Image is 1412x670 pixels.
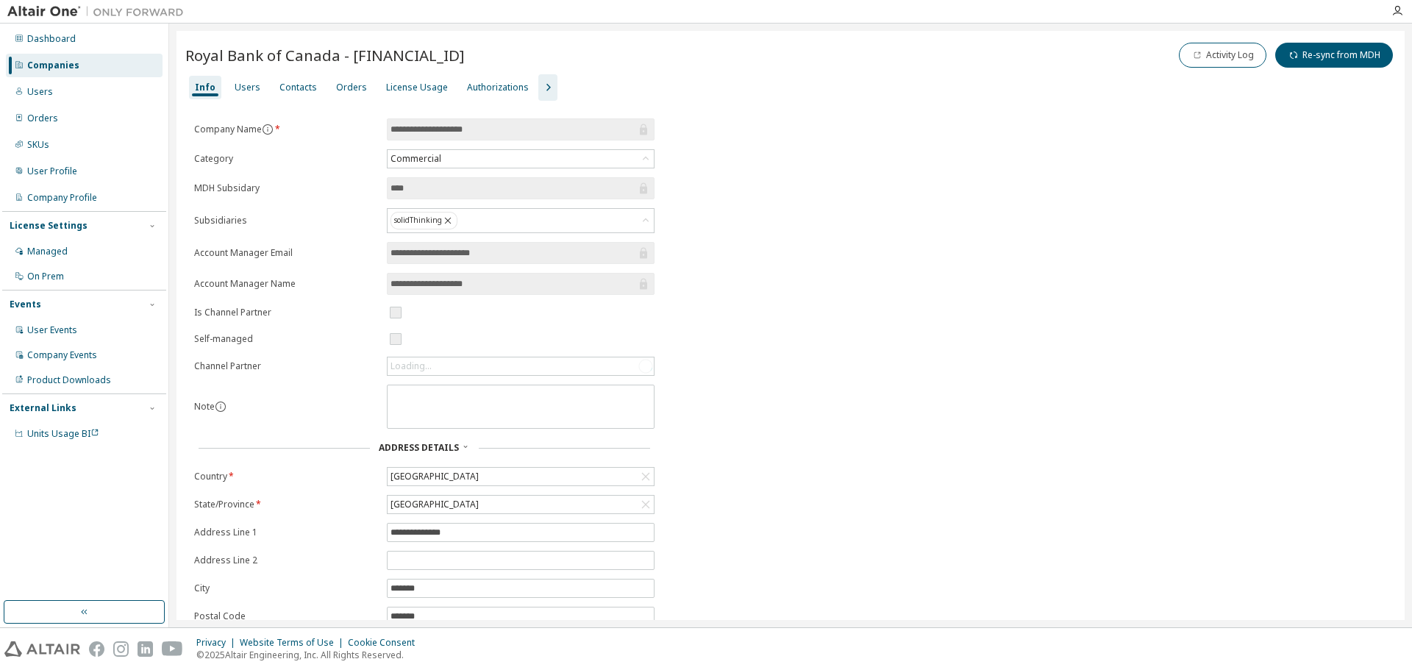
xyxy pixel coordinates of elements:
[194,124,378,135] label: Company Name
[194,278,378,290] label: Account Manager Name
[194,400,215,413] label: Note
[194,247,378,259] label: Account Manager Email
[27,246,68,257] div: Managed
[10,299,41,310] div: Events
[194,610,378,622] label: Postal Code
[196,649,424,661] p: © 2025 Altair Engineering, Inc. All Rights Reserved.
[196,637,240,649] div: Privacy
[388,496,654,513] div: [GEOGRAPHIC_DATA]
[235,82,260,93] div: Users
[10,220,88,232] div: License Settings
[27,192,97,204] div: Company Profile
[391,360,432,372] div: Loading...
[27,349,97,361] div: Company Events
[194,527,378,538] label: Address Line 1
[1275,43,1393,68] button: Re-sync from MDH
[194,555,378,566] label: Address Line 2
[388,496,481,513] div: [GEOGRAPHIC_DATA]
[194,582,378,594] label: City
[388,468,481,485] div: [GEOGRAPHIC_DATA]
[467,82,529,93] div: Authorizations
[27,113,58,124] div: Orders
[27,271,64,282] div: On Prem
[279,82,317,93] div: Contacts
[348,637,424,649] div: Cookie Consent
[194,333,378,345] label: Self-managed
[194,499,378,510] label: State/Province
[194,182,378,194] label: MDH Subsidary
[379,441,459,454] span: Address Details
[113,641,129,657] img: instagram.svg
[7,4,191,19] img: Altair One
[27,165,77,177] div: User Profile
[27,427,99,440] span: Units Usage BI
[194,215,378,227] label: Subsidiaries
[89,641,104,657] img: facebook.svg
[388,150,654,168] div: Commercial
[386,82,448,93] div: License Usage
[240,637,348,649] div: Website Terms of Use
[388,151,443,167] div: Commercial
[10,402,76,414] div: External Links
[185,45,464,65] span: Royal Bank of Canada - [FINANCIAL_ID]
[27,374,111,386] div: Product Downloads
[388,209,654,232] div: solidThinking
[194,471,378,482] label: Country
[27,33,76,45] div: Dashboard
[388,468,654,485] div: [GEOGRAPHIC_DATA]
[195,82,215,93] div: Info
[162,641,183,657] img: youtube.svg
[194,307,378,318] label: Is Channel Partner
[27,60,79,71] div: Companies
[138,641,153,657] img: linkedin.svg
[4,641,80,657] img: altair_logo.svg
[194,360,378,372] label: Channel Partner
[1179,43,1266,68] button: Activity Log
[391,212,457,229] div: solidThinking
[262,124,274,135] button: information
[215,401,227,413] button: information
[388,357,654,375] div: Loading...
[336,82,367,93] div: Orders
[194,153,378,165] label: Category
[27,324,77,336] div: User Events
[27,139,49,151] div: SKUs
[27,86,53,98] div: Users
